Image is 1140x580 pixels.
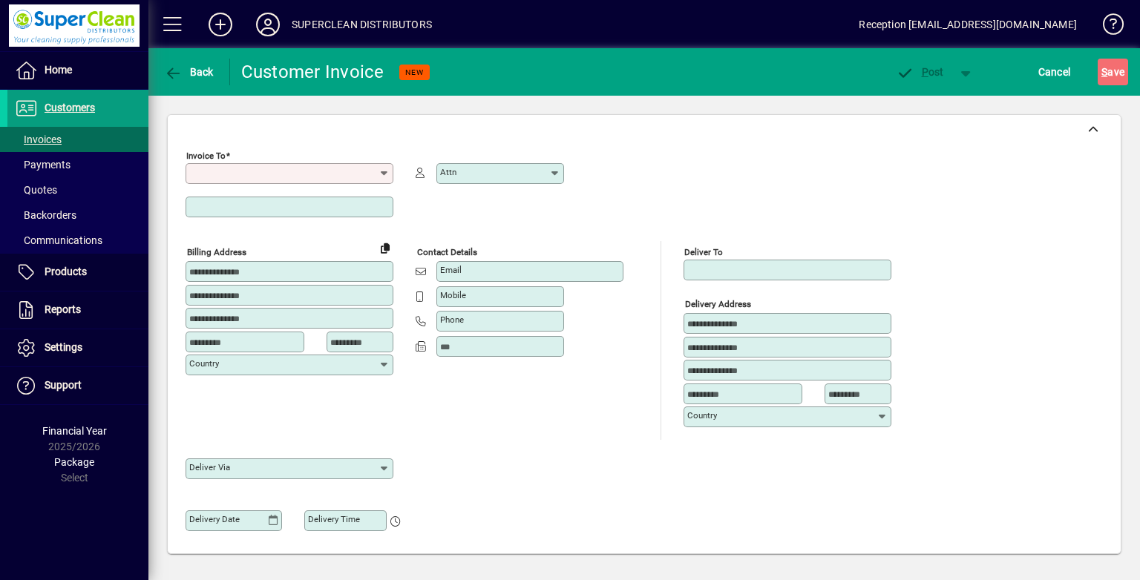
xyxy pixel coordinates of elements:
span: Customers [45,102,95,113]
mat-label: Invoice To [186,151,226,161]
a: Backorders [7,202,148,228]
span: ost [896,66,944,78]
a: Invoices [7,127,148,152]
span: S [1101,66,1107,78]
span: Products [45,266,87,277]
a: Products [7,254,148,291]
a: Communications [7,228,148,253]
span: Backorders [15,209,76,221]
span: Cancel [1038,60,1071,84]
a: Reports [7,291,148,329]
button: Save [1098,59,1128,85]
mat-label: Country [189,358,219,369]
mat-label: Mobile [440,290,466,300]
span: Settings [45,341,82,353]
button: Copy to Delivery address [373,236,397,260]
span: Reports [45,303,81,315]
span: ave [1101,60,1124,84]
button: Cancel [1035,59,1075,85]
button: Profile [244,11,292,38]
span: Home [45,64,72,76]
div: SUPERCLEAN DISTRIBUTORS [292,13,432,36]
mat-label: Attn [440,167,456,177]
mat-label: Phone [440,314,464,325]
span: Quotes [15,184,57,196]
div: Customer Invoice [241,60,384,84]
button: Add [197,11,244,38]
button: Back [160,59,217,85]
a: Knowledge Base [1092,3,1121,51]
mat-label: Delivery date [189,514,240,524]
span: Invoices [15,134,62,145]
app-page-header-button: Back [148,59,230,85]
span: Support [45,379,82,391]
mat-label: Country [687,410,717,421]
a: Payments [7,152,148,177]
a: Home [7,52,148,89]
mat-label: Delivery time [308,514,360,524]
div: Reception [EMAIL_ADDRESS][DOMAIN_NAME] [859,13,1077,36]
mat-label: Deliver To [684,247,723,257]
span: Payments [15,159,71,171]
span: Communications [15,234,102,246]
mat-label: Deliver via [189,462,230,472]
mat-label: Email [440,265,462,275]
span: Package [54,456,94,468]
span: Financial Year [42,425,107,437]
span: NEW [405,67,424,77]
button: Post [888,59,951,85]
a: Settings [7,329,148,366]
span: P [922,66,928,78]
a: Quotes [7,177,148,202]
span: Back [164,66,214,78]
a: Support [7,367,148,404]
